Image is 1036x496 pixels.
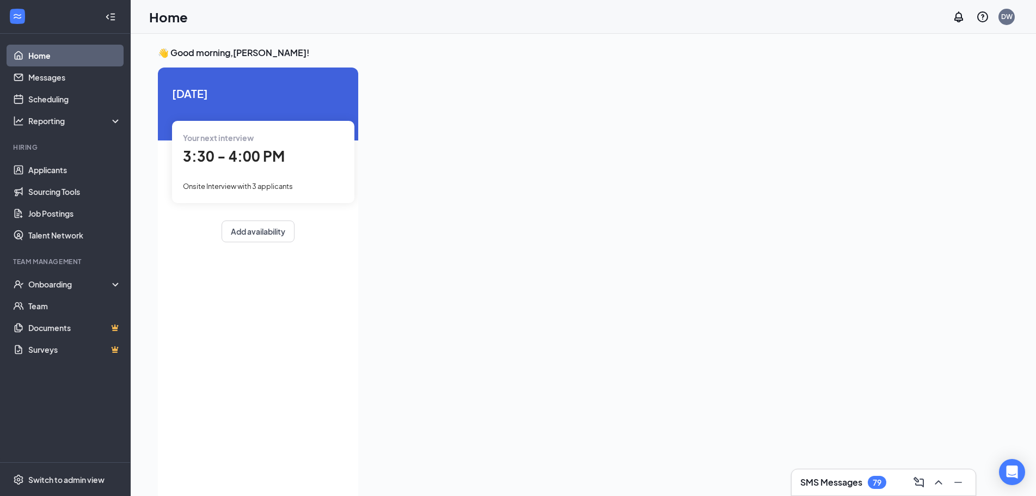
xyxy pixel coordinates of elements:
svg: Analysis [13,115,24,126]
a: Home [28,45,121,66]
h1: Home [149,8,188,26]
div: Reporting [28,115,122,126]
span: Onsite Interview with 3 applicants [183,182,293,191]
div: Open Intercom Messenger [999,459,1025,485]
div: Team Management [13,257,119,266]
svg: ComposeMessage [912,476,925,489]
svg: UserCheck [13,279,24,290]
button: ComposeMessage [910,474,928,491]
a: Messages [28,66,121,88]
a: Applicants [28,159,121,181]
button: ChevronUp [930,474,947,491]
a: Sourcing Tools [28,181,121,203]
h3: 👋 Good morning, [PERSON_NAME] ! [158,47,977,59]
div: DW [1001,12,1013,21]
svg: Minimize [952,476,965,489]
button: Add availability [222,221,295,242]
div: Switch to admin view [28,474,105,485]
svg: Collapse [105,11,116,22]
a: DocumentsCrown [28,317,121,339]
div: Hiring [13,143,119,152]
span: 3:30 - 4:00 PM [183,147,285,165]
button: Minimize [949,474,967,491]
svg: ChevronUp [932,476,945,489]
a: Scheduling [28,88,121,110]
svg: QuestionInfo [976,10,989,23]
span: [DATE] [172,85,344,102]
svg: WorkstreamLogo [12,11,23,22]
a: SurveysCrown [28,339,121,360]
svg: Settings [13,474,24,485]
h3: SMS Messages [800,476,862,488]
a: Talent Network [28,224,121,246]
svg: Notifications [952,10,965,23]
div: Onboarding [28,279,112,290]
div: 79 [873,478,881,487]
a: Team [28,295,121,317]
a: Job Postings [28,203,121,224]
span: Your next interview [183,133,254,143]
